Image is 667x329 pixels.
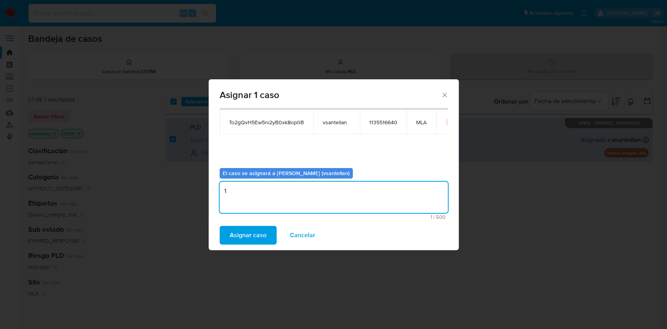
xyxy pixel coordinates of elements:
span: Cancelar [290,227,315,244]
span: vsantellan [323,119,350,126]
button: Cancelar [280,226,325,245]
span: MLA [416,119,427,126]
button: Cerrar ventana [441,91,448,98]
span: 1135516640 [369,119,397,126]
b: El caso se asignará a [PERSON_NAME] (vsantellan) [223,169,350,177]
div: assign-modal [209,79,459,250]
button: Asignar caso [220,226,277,245]
span: Máximo 500 caracteres [222,215,445,220]
span: Asignar caso [230,227,266,244]
button: icon-button [445,117,455,127]
span: Asignar 1 caso [220,90,441,100]
span: To2gQvH5Ew5ni2yB0xk8op0B [229,119,304,126]
textarea: 1 [220,182,448,213]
